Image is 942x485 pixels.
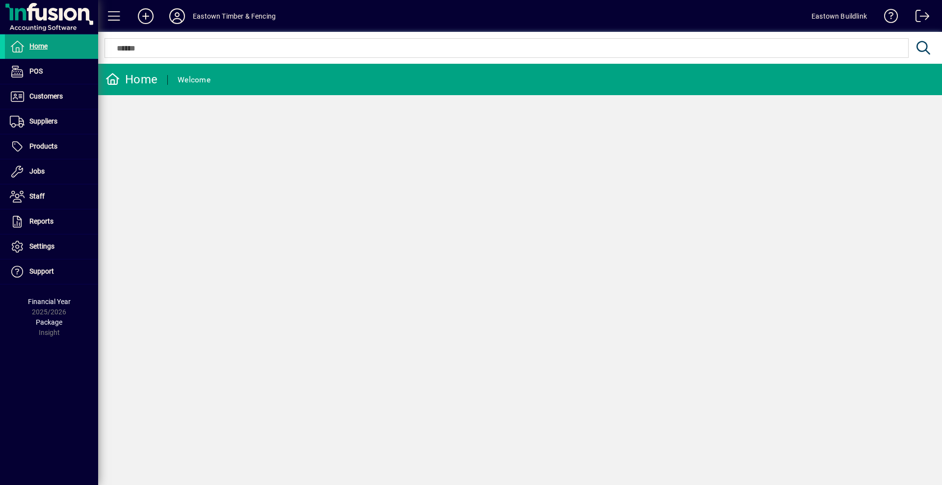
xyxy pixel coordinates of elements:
[161,7,193,25] button: Profile
[178,72,210,88] div: Welcome
[193,8,276,24] div: Eastown Timber & Fencing
[29,242,54,250] span: Settings
[5,234,98,259] a: Settings
[29,92,63,100] span: Customers
[877,2,898,34] a: Knowledge Base
[29,67,43,75] span: POS
[5,59,98,84] a: POS
[29,167,45,175] span: Jobs
[811,8,867,24] div: Eastown Buildlink
[29,42,48,50] span: Home
[5,259,98,284] a: Support
[29,267,54,275] span: Support
[5,184,98,209] a: Staff
[130,7,161,25] button: Add
[5,134,98,159] a: Products
[36,318,62,326] span: Package
[908,2,930,34] a: Logout
[29,142,57,150] span: Products
[5,84,98,109] a: Customers
[29,217,53,225] span: Reports
[5,209,98,234] a: Reports
[105,72,157,87] div: Home
[5,109,98,134] a: Suppliers
[29,192,45,200] span: Staff
[29,117,57,125] span: Suppliers
[28,298,71,306] span: Financial Year
[5,159,98,184] a: Jobs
